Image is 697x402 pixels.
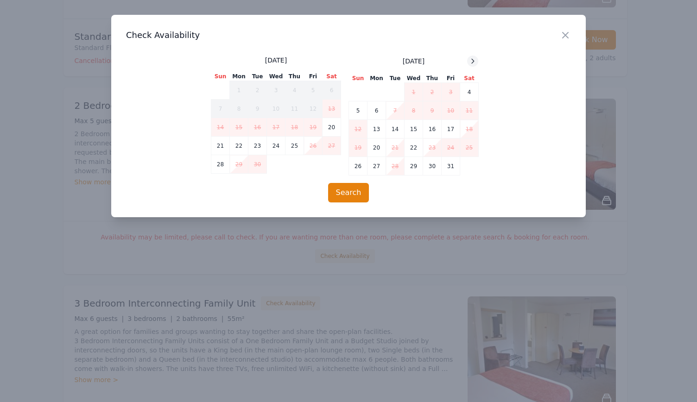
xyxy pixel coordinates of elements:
[368,74,386,83] th: Mon
[211,72,230,81] th: Sun
[386,101,405,120] td: 7
[460,74,479,83] th: Sat
[368,101,386,120] td: 6
[230,137,248,155] td: 22
[386,138,405,157] td: 21
[248,118,267,137] td: 16
[349,120,368,138] td: 12
[460,83,479,101] td: 4
[442,138,460,157] td: 24
[423,101,442,120] td: 9
[323,81,341,100] td: 6
[442,83,460,101] td: 3
[460,101,479,120] td: 11
[405,83,423,101] td: 1
[403,57,425,66] span: [DATE]
[368,120,386,138] td: 13
[349,101,368,120] td: 5
[423,83,442,101] td: 2
[211,118,230,137] td: 14
[248,81,267,100] td: 2
[267,100,285,118] td: 10
[267,72,285,81] th: Wed
[285,72,304,81] th: Thu
[386,157,405,176] td: 28
[368,138,386,157] td: 20
[304,137,323,155] td: 26
[211,100,230,118] td: 7
[211,155,230,174] td: 28
[248,155,267,174] td: 30
[230,72,248,81] th: Mon
[460,138,479,157] td: 25
[442,157,460,176] td: 31
[304,81,323,100] td: 5
[285,118,304,137] td: 18
[230,155,248,174] td: 29
[423,157,442,176] td: 30
[323,137,341,155] td: 27
[285,81,304,100] td: 4
[423,74,442,83] th: Thu
[267,137,285,155] td: 24
[349,157,368,176] td: 26
[211,137,230,155] td: 21
[304,118,323,137] td: 19
[248,137,267,155] td: 23
[230,81,248,100] td: 1
[442,120,460,138] td: 17
[349,138,368,157] td: 19
[442,74,460,83] th: Fri
[304,72,323,81] th: Fri
[460,120,479,138] td: 18
[442,101,460,120] td: 10
[349,74,368,83] th: Sun
[230,100,248,118] td: 8
[405,138,423,157] td: 22
[323,118,341,137] td: 20
[386,74,405,83] th: Tue
[267,81,285,100] td: 3
[323,100,341,118] td: 13
[405,74,423,83] th: Wed
[423,120,442,138] td: 16
[386,120,405,138] td: 14
[230,118,248,137] td: 15
[328,183,369,202] button: Search
[285,137,304,155] td: 25
[248,72,267,81] th: Tue
[267,118,285,137] td: 17
[265,56,287,65] span: [DATE]
[304,100,323,118] td: 12
[285,100,304,118] td: 11
[405,157,423,176] td: 29
[248,100,267,118] td: 9
[405,101,423,120] td: 8
[323,72,341,81] th: Sat
[368,157,386,176] td: 27
[423,138,442,157] td: 23
[405,120,423,138] td: 15
[126,30,571,41] h3: Check Availability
